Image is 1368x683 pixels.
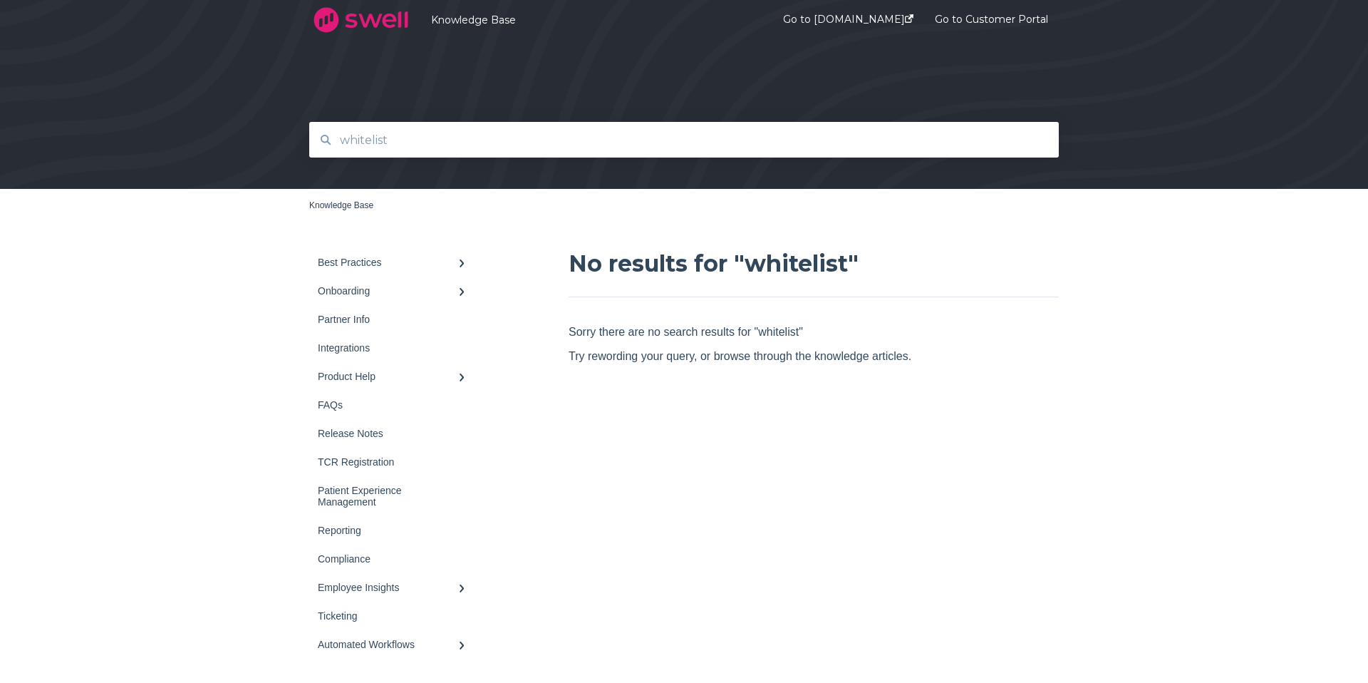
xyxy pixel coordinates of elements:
[318,610,457,622] div: Ticketing
[318,485,457,508] div: Patient Experience Management
[318,285,457,297] div: Onboarding
[318,639,457,650] div: Automated Workflows
[318,342,457,354] div: Integrations
[309,448,480,476] a: TCR Registration
[309,391,480,419] a: FAQs
[309,545,480,573] a: Compliance
[318,257,457,268] div: Best Practices
[309,277,480,305] a: Onboarding
[309,516,480,545] a: Reporting
[569,350,1059,363] p: Try rewording your query, or browse through the knowledge articles.
[309,305,480,334] a: Partner Info
[318,582,457,593] div: Employee Insights
[318,371,457,382] div: Product Help
[309,200,373,210] a: Knowledge Base
[431,14,740,26] a: Knowledge Base
[318,525,457,536] div: Reporting
[318,314,457,325] div: Partner Info
[318,553,457,565] div: Compliance
[309,248,480,277] a: Best Practices
[309,2,413,38] img: company logo
[309,362,480,391] a: Product Help
[569,248,1059,297] h1: No results for "whitelist"
[309,419,480,448] a: Release Notes
[309,334,480,362] a: Integrations
[318,399,457,411] div: FAQs
[318,428,457,439] div: Release Notes
[569,326,1059,339] p: Sorry there are no search results for "whitelist"
[309,630,480,659] a: Automated Workflows
[309,476,480,516] a: Patient Experience Management
[309,573,480,602] a: Employee Insights
[331,125,1037,155] input: Search for answers
[309,602,480,630] a: Ticketing
[318,456,457,468] div: TCR Registration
